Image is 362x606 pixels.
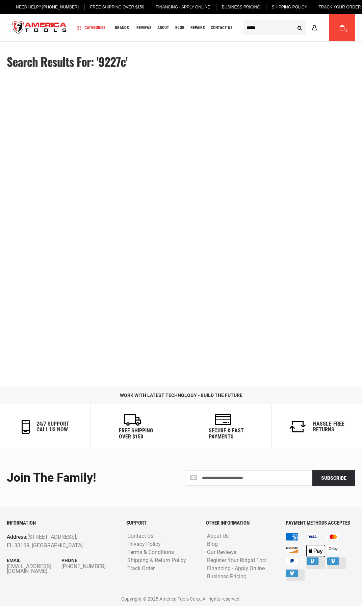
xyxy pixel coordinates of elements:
span: Categories [77,25,105,30]
span: Address: [7,534,27,540]
span: Search results for: '9227c' [7,53,127,70]
a: Business Pricing [205,574,248,580]
a: Reviews [133,23,154,32]
h6: Free Shipping Over $150 [119,428,153,439]
a: Contact Us [126,533,155,539]
span: Brands [115,26,129,30]
img: America Tools [7,15,72,41]
span: Repairs [190,26,205,30]
a: Privacy Policy [126,541,162,548]
a: Financing - Apply Online [205,565,266,572]
div: Join the Family! [7,471,176,485]
a: store logo [7,15,72,41]
span: Contact Us [211,26,232,30]
span: Subscribe [321,475,346,481]
span: About [157,26,169,30]
span: 0 [345,29,347,32]
h6: Hassle-Free Returns [313,421,344,433]
h6: secure & fast payments [209,428,244,439]
a: [EMAIL_ADDRESS][DOMAIN_NAME] [7,564,61,574]
h6: PAYMENT METHODS ACCEPTED [286,520,355,526]
h6: 24/7 support call us now [36,421,69,433]
a: Contact Us [208,23,235,32]
a: About Us [205,533,230,539]
a: Repairs [187,23,208,32]
a: Our Reviews [205,549,238,556]
p: [STREET_ADDRESS], FL 33169, [GEOGRAPHIC_DATA] [7,533,94,550]
a: 0 [336,14,348,41]
a: Blog [172,23,187,32]
span: Blog [175,26,184,30]
span: Shipping Policy [272,5,307,9]
h6: OTHER INFORMATION [206,520,276,526]
a: Brands [112,23,132,32]
span: Reviews [136,26,151,30]
a: [PHONE_NUMBER] [61,564,116,569]
button: Subscribe [312,470,355,486]
p: Email [7,557,61,564]
h6: INFORMATION [7,520,116,526]
a: Shipping & Return Policy [126,557,188,564]
h6: SUPPORT [126,520,196,526]
p: Phone [61,557,116,564]
a: Categories [74,23,108,32]
a: About [154,23,172,32]
a: Track Order [126,565,156,572]
p: Copyright © 2025 America Tools Corp. All rights reserved. [7,595,355,603]
a: Register Your Ridgid Tool [205,557,268,564]
a: Blog [205,541,219,548]
a: Terms & Conditions [126,549,176,556]
button: Search [293,21,306,34]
